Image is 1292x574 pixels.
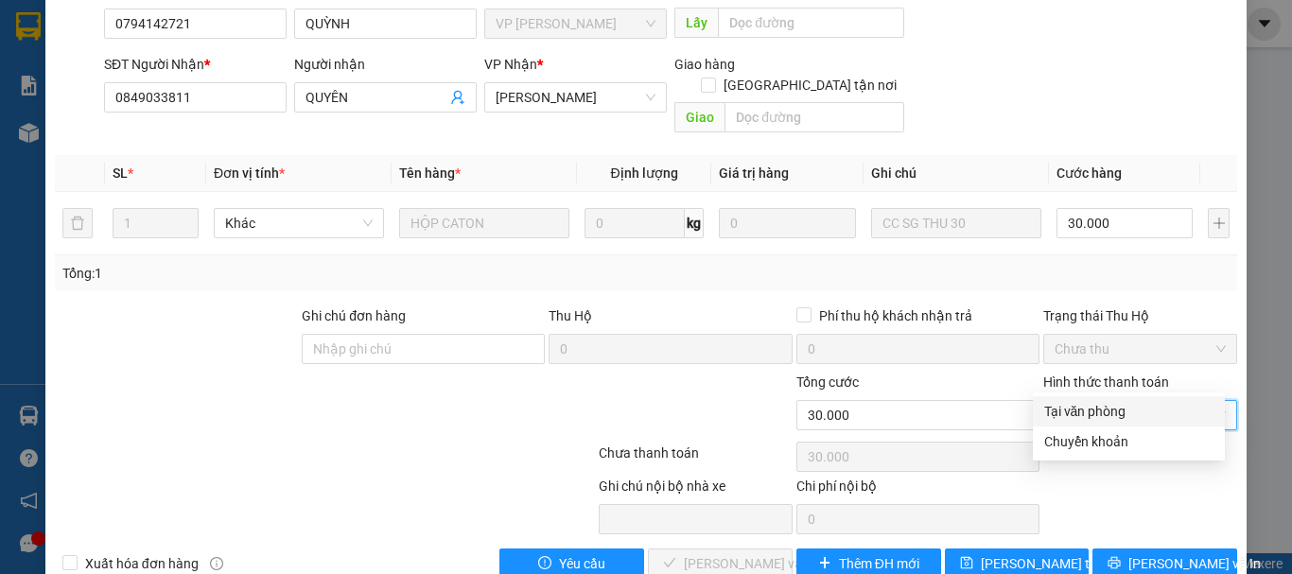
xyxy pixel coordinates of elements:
[549,308,592,323] span: Thu Hộ
[1108,556,1121,571] span: printer
[871,208,1041,238] input: Ghi Chú
[981,553,1132,574] span: [PERSON_NAME] thay đổi
[716,75,904,96] span: [GEOGRAPHIC_DATA] tận nơi
[674,102,725,132] span: Giao
[796,476,1039,504] div: Chi phí nội bộ
[302,308,406,323] label: Ghi chú đơn hàng
[818,556,831,571] span: plus
[1043,374,1169,390] label: Hình thức thanh toán
[599,476,793,504] div: Ghi chú nội bộ nhà xe
[294,54,477,75] div: Người nhận
[559,553,605,574] span: Yêu cầu
[1208,208,1230,238] button: plus
[796,374,859,390] span: Tổng cước
[1043,305,1237,326] div: Trạng thái Thu Hộ
[450,90,465,105] span: user-add
[719,208,855,238] input: 0
[1056,165,1122,181] span: Cước hàng
[812,305,980,326] span: Phí thu hộ khách nhận trả
[104,54,287,75] div: SĐT Người Nhận
[719,165,789,181] span: Giá trị hàng
[496,83,655,112] span: Hồ Chí Minh
[610,165,677,181] span: Định lượng
[1044,431,1213,452] div: Chuyển khoản
[538,556,551,571] span: exclamation-circle
[214,165,285,181] span: Đơn vị tính
[496,9,655,38] span: VP Phan Rang
[399,165,461,181] span: Tên hàng
[1128,553,1261,574] span: [PERSON_NAME] và In
[839,553,919,574] span: Thêm ĐH mới
[674,8,718,38] span: Lấy
[960,556,973,571] span: save
[718,8,904,38] input: Dọc đường
[864,155,1049,192] th: Ghi chú
[597,443,794,476] div: Chưa thanh toán
[399,208,569,238] input: VD: Bàn, Ghế
[210,557,223,570] span: info-circle
[1044,401,1213,422] div: Tại văn phòng
[1055,335,1226,363] span: Chưa thu
[62,263,500,284] div: Tổng: 1
[685,208,704,238] span: kg
[78,553,206,574] span: Xuất hóa đơn hàng
[225,209,373,237] span: Khác
[113,165,128,181] span: SL
[62,208,93,238] button: delete
[725,102,904,132] input: Dọc đường
[302,334,545,364] input: Ghi chú đơn hàng
[674,57,735,72] span: Giao hàng
[484,57,537,72] span: VP Nhận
